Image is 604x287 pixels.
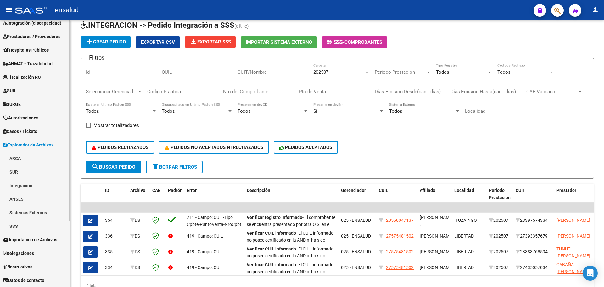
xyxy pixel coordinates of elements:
[3,87,15,94] span: SUR
[274,141,338,154] button: PEDIDOS ACEPTADOS
[247,231,296,236] strong: Verificar CUIL informado
[386,218,414,223] span: 20550047137
[187,249,223,254] span: 419 - Campo: CUIL
[376,184,417,211] datatable-header-cell: CUIL
[86,39,126,45] span: Crear Pedido
[341,218,371,223] span: 025 - ENSALUD
[128,184,150,211] datatable-header-cell: Archivo
[341,233,371,238] span: 025 - ENSALUD
[556,262,590,274] span: CABAÑA [PERSON_NAME]
[141,39,175,45] span: Exportar CSV
[3,141,53,148] span: Explorador de Archivos
[452,184,486,211] datatable-header-cell: Localidad
[162,108,175,114] span: Todos
[279,145,333,150] span: PEDIDOS ACEPTADOS
[86,161,141,173] button: Buscar Pedido
[417,184,452,211] datatable-header-cell: Afiliado
[3,250,34,257] span: Delegaciones
[389,108,402,114] span: Todos
[420,215,453,227] span: [PERSON_NAME] ,
[159,141,269,154] button: PEDIDOS NO ACEPTADOS NI RECHAZADOS
[3,101,21,108] span: SURGE
[3,20,61,26] span: Integración (discapacidad)
[187,265,223,270] span: 419 - Campo: CUIL
[152,163,159,170] mat-icon: delete
[489,232,511,240] div: 202507
[238,108,251,114] span: Todos
[86,108,99,114] span: Todos
[516,264,551,271] div: 27435057034
[3,114,38,121] span: Autorizaciones
[234,23,249,29] span: (alt+e)
[136,36,180,48] button: Exportar CSV
[3,33,60,40] span: Prestadores / Proveedores
[3,236,57,243] span: Importación de Archivos
[420,188,435,193] span: Afiliado
[526,89,577,95] span: CAE Validado
[379,188,388,193] span: CUIL
[341,188,366,193] span: Gerenciador
[105,232,125,240] div: 336
[81,21,234,30] span: INTEGRACION -> Pedido Integración a SSS
[241,36,317,48] button: Importar Sistema Externo
[386,249,414,254] span: 27575481502
[556,218,590,223] span: [PERSON_NAME]
[436,69,449,75] span: Todos
[152,188,160,193] span: CAE
[454,218,477,223] span: ITUZAINGO
[516,248,551,255] div: 23383768594
[247,262,296,267] strong: Verificar CUIL informado
[92,164,135,170] span: Buscar Pedido
[386,265,414,270] span: 27575481502
[185,36,236,48] button: Exportar SSS
[92,145,148,150] span: PEDIDOS RECHAZADOS
[244,184,338,211] datatable-header-cell: Descripción
[103,184,128,211] datatable-header-cell: ID
[556,246,590,259] span: TUNUT [PERSON_NAME]
[247,188,270,193] span: Descripción
[146,161,203,173] button: Borrar Filtros
[246,39,312,45] span: Importar Sistema Externo
[130,232,147,240] div: DS
[150,184,165,211] datatable-header-cell: CAE
[3,60,53,67] span: ANMAT - Trazabilidad
[516,188,525,193] span: CUIT
[86,38,93,45] mat-icon: add
[516,232,551,240] div: 27393357679
[105,217,125,224] div: 354
[130,264,147,271] div: DS
[86,89,137,95] span: Seleccionar Gerenciador
[516,217,551,224] div: 23397574334
[338,184,376,211] datatable-header-cell: Gerenciador
[344,39,382,45] span: Comprobantes
[187,188,197,193] span: Error
[420,233,453,238] span: [PERSON_NAME]
[190,39,231,45] span: Exportar SSS
[105,248,125,255] div: 335
[313,108,317,114] span: Si
[486,184,513,211] datatable-header-cell: Período Prestación
[152,164,197,170] span: Borrar Filtros
[247,215,335,234] span: - El comprobante se encuentra presentado por otra O.S. en el mismo periodo de presentación
[3,277,44,284] span: Datos de contacto
[3,128,37,135] span: Casos / Tickets
[92,163,99,170] mat-icon: search
[86,141,154,154] button: PEDIDOS RECHAZADOS
[497,69,511,75] span: Todos
[93,122,139,129] span: Mostrar totalizadores
[247,246,333,273] span: - El CUIL informado no posee certificado en la AND ni ha sido digitalizado a través del Sistema Ú...
[86,53,108,62] h3: Filtros
[165,184,184,211] datatable-header-cell: Padrón
[420,249,453,254] span: [PERSON_NAME]
[556,233,590,238] span: [PERSON_NAME]
[184,184,244,211] datatable-header-cell: Error
[375,69,426,75] span: Periodo Prestacion
[489,188,511,200] span: Período Prestación
[3,47,49,54] span: Hospitales Públicos
[3,74,41,81] span: Fiscalización RG
[513,184,554,211] datatable-header-cell: CUIT
[583,266,598,281] div: Open Intercom Messenger
[247,231,333,257] span: - El CUIL informado no posee certificado en la AND ni ha sido digitalizado a través del Sistema Ú...
[454,188,474,193] span: Localidad
[130,248,147,255] div: DS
